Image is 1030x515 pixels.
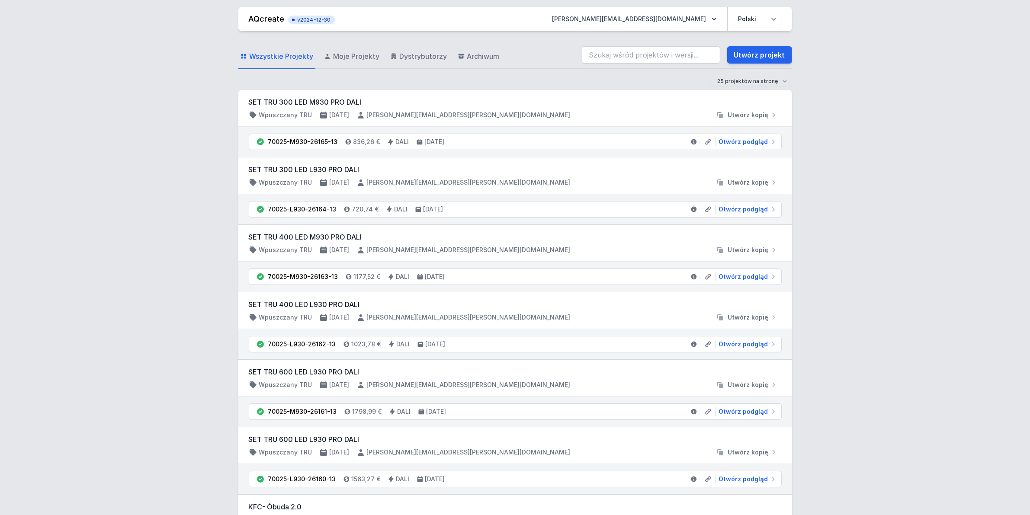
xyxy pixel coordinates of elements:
a: AQcreate [249,14,285,23]
span: Utwórz kopię [728,111,769,119]
div: 70025-M930-26161-13 [268,407,337,416]
h4: Wpuszczany TRU [259,313,312,322]
button: Utwórz kopię [712,448,782,457]
div: 70025-L930-26164-13 [268,205,337,214]
span: Utwórz kopię [728,381,769,389]
span: Otwórz podgląd [719,138,768,146]
button: Utwórz kopię [712,111,782,119]
a: Otwórz podgląd [716,475,778,483]
span: Otwórz podgląd [719,475,768,483]
button: Utwórz kopię [712,178,782,187]
h4: [DATE] [425,138,445,146]
h4: [DATE] [424,205,443,214]
span: Moje Projekty [334,51,380,61]
h4: [DATE] [425,272,445,281]
a: Otwórz podgląd [716,138,778,146]
h4: Wpuszczany TRU [259,111,312,119]
h3: SET TRU 300 LED M930 PRO DALI [249,97,782,107]
h4: [DATE] [330,381,350,389]
input: Szukaj wśród projektów i wersji... [582,46,720,64]
span: v2024-12-30 [292,16,331,23]
h4: [PERSON_NAME][EMAIL_ADDRESS][PERSON_NAME][DOMAIN_NAME] [367,111,571,119]
h4: DALI [398,407,411,416]
h4: 1023,78 € [352,340,381,349]
select: Wybierz język [733,11,782,27]
h4: DALI [397,340,410,349]
span: Dystrybutorzy [400,51,447,61]
span: Archiwum [467,51,500,61]
a: Moje Projekty [322,44,382,69]
span: Utwórz kopię [728,313,769,322]
button: Utwórz kopię [712,313,782,322]
a: Wszystkie Projekty [238,44,315,69]
div: 70025-M930-26165-13 [268,138,338,146]
span: Otwórz podgląd [719,340,768,349]
div: 70025-L930-26162-13 [268,340,336,349]
h4: DALI [396,138,409,146]
div: 70025-L930-26160-13 [268,475,336,483]
span: Otwórz podgląd [719,205,768,214]
h4: Wpuszczany TRU [259,178,312,187]
h4: 1563,27 € [352,475,381,483]
h3: SET TRU 600 LED L930 PRO DALI [249,434,782,445]
a: Otwórz podgląd [716,407,778,416]
h4: [DATE] [426,340,446,349]
h4: DALI [396,272,410,281]
h3: SET TRU 300 LED L930 PRO DALI [249,164,782,175]
h4: 1798,99 € [353,407,382,416]
h4: [PERSON_NAME][EMAIL_ADDRESS][PERSON_NAME][DOMAIN_NAME] [367,381,571,389]
h4: [PERSON_NAME][EMAIL_ADDRESS][PERSON_NAME][DOMAIN_NAME] [367,178,571,187]
h4: [PERSON_NAME][EMAIL_ADDRESS][PERSON_NAME][DOMAIN_NAME] [367,313,571,322]
a: Utwórz projekt [727,46,792,64]
a: Otwórz podgląd [716,272,778,281]
a: Archiwum [456,44,501,69]
h4: 1177,52 € [354,272,381,281]
h4: [DATE] [427,407,446,416]
h4: 836,26 € [353,138,380,146]
h4: [DATE] [330,246,350,254]
h3: SET TRU 400 LED M930 PRO DALI [249,232,782,242]
h3: SET TRU 600 LED L930 PRO DALI [249,367,782,377]
h4: Wpuszczany TRU [259,246,312,254]
span: Utwórz kopię [728,178,769,187]
h3: SET TRU 400 LED L930 PRO DALI [249,299,782,310]
button: Utwórz kopię [712,246,782,254]
h4: [PERSON_NAME][EMAIL_ADDRESS][PERSON_NAME][DOMAIN_NAME] [367,448,571,457]
h4: [DATE] [425,475,445,483]
span: Utwórz kopię [728,448,769,457]
a: Dystrybutorzy [388,44,449,69]
h4: [DATE] [330,448,350,457]
button: [PERSON_NAME][EMAIL_ADDRESS][DOMAIN_NAME] [545,11,724,27]
h4: 720,74 € [352,205,379,214]
button: Utwórz kopię [712,381,782,389]
span: Wszystkie Projekty [250,51,314,61]
h3: KFC- Óbuda 2.0 [249,502,782,512]
a: Otwórz podgląd [716,340,778,349]
span: Otwórz podgląd [719,407,768,416]
h4: [DATE] [330,313,350,322]
h4: DALI [396,475,410,483]
div: 70025-M930-26163-13 [268,272,338,281]
h4: [DATE] [330,111,350,119]
a: Otwórz podgląd [716,205,778,214]
h4: [PERSON_NAME][EMAIL_ADDRESS][PERSON_NAME][DOMAIN_NAME] [367,246,571,254]
h4: Wpuszczany TRU [259,381,312,389]
h4: DALI [395,205,408,214]
span: Otwórz podgląd [719,272,768,281]
button: v2024-12-30 [288,14,335,24]
h4: [DATE] [330,178,350,187]
span: Utwórz kopię [728,246,769,254]
h4: Wpuszczany TRU [259,448,312,457]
